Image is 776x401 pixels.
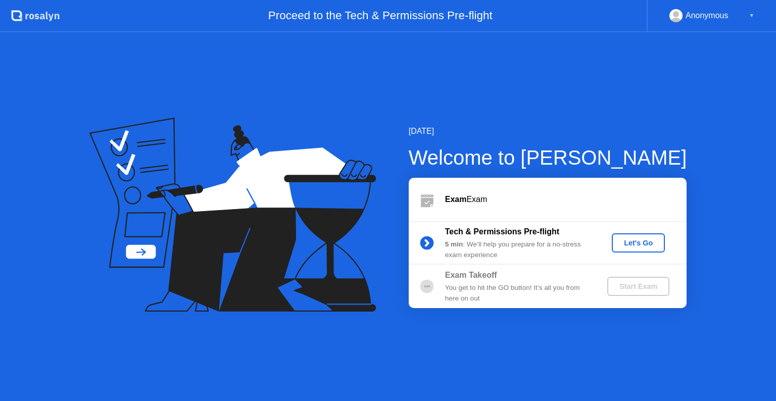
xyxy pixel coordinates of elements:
[686,9,729,22] div: Anonymous
[409,125,687,137] div: [DATE]
[616,239,661,247] div: Let's Go
[445,240,463,248] b: 5 min
[607,277,669,296] button: Start Exam
[445,271,497,279] b: Exam Takeoff
[445,239,591,260] div: : We’ll help you prepare for a no-stress exam experience
[445,283,591,304] div: You get to hit the GO button! It’s all you from here on out
[445,195,467,204] b: Exam
[611,282,665,290] div: Start Exam
[612,233,665,253] button: Let's Go
[409,142,687,173] div: Welcome to [PERSON_NAME]
[445,227,559,236] b: Tech & Permissions Pre-flight
[749,9,754,22] div: ▼
[445,193,687,206] div: Exam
